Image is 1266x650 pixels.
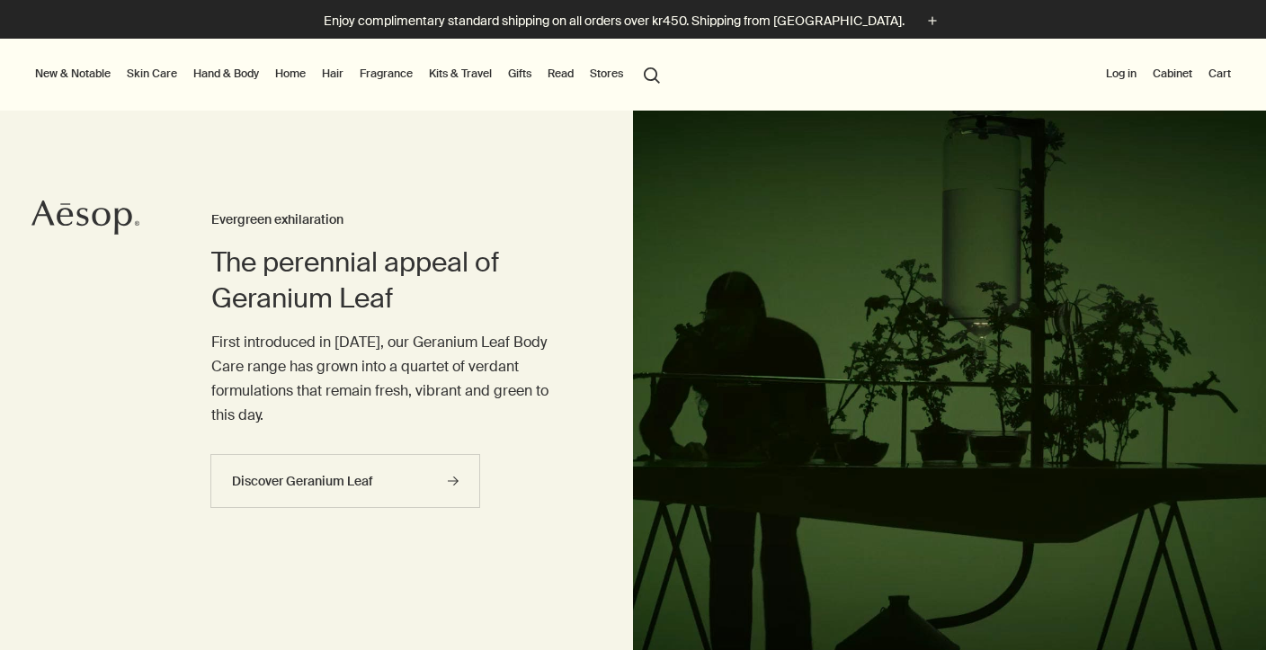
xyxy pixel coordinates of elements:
button: Log in [1102,63,1140,85]
h3: Evergreen exhilaration [211,209,561,231]
a: Gifts [504,63,535,85]
a: Home [272,63,309,85]
nav: primary [31,39,668,111]
a: Aesop [31,200,139,240]
a: Discover Geranium Leaf [210,454,480,508]
a: Kits & Travel [425,63,495,85]
button: Open search [636,57,668,91]
a: Hand & Body [190,63,263,85]
button: New & Notable [31,63,114,85]
button: Stores [586,63,627,85]
h2: The perennial appeal of Geranium Leaf [211,245,561,316]
button: Cart [1205,63,1235,85]
a: Skin Care [123,63,181,85]
p: First introduced in [DATE], our Geranium Leaf Body Care range has grown into a quartet of verdant... [211,330,561,428]
a: Cabinet [1149,63,1196,85]
nav: supplementary [1102,39,1235,111]
a: Hair [318,63,347,85]
p: Enjoy complimentary standard shipping on all orders over kr450. Shipping from [GEOGRAPHIC_DATA]. [324,12,905,31]
button: Enjoy complimentary standard shipping on all orders over kr450. Shipping from [GEOGRAPHIC_DATA]. [324,11,942,31]
a: Read [544,63,577,85]
a: Fragrance [356,63,416,85]
svg: Aesop [31,200,139,236]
